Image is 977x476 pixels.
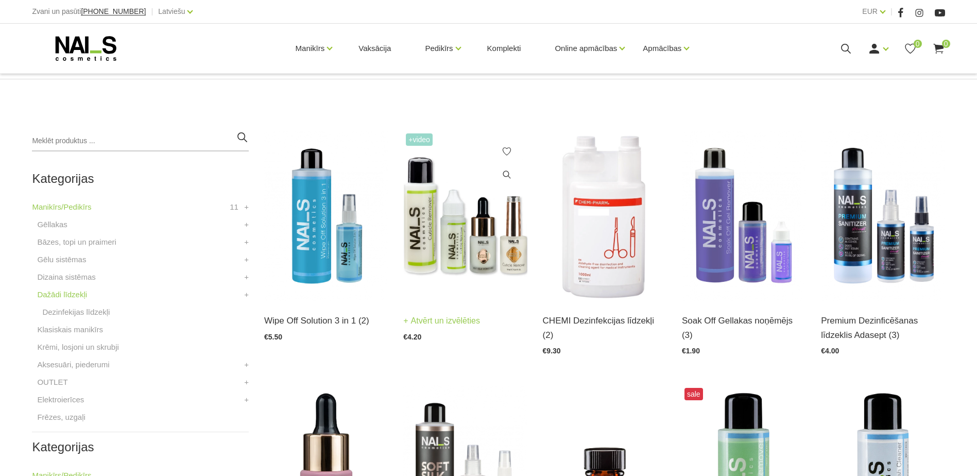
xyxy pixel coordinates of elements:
a: Dažādi līdzekļi [37,288,87,301]
a: Klasiskais manikīrs [37,324,103,336]
img: Profesionāls šķīdums gellakas un citu “soak off” produktu ātrai noņemšanai.Nesausina rokas.Tilpum... [682,131,805,301]
div: Zvani un pasūti [32,5,146,18]
span: [PHONE_NUMBER] [81,7,146,15]
a: CHEMI Dezinfekcijas līdzekļi (2) [543,314,666,342]
span: €4.00 [821,347,839,355]
a: Pedikīrs [425,28,453,69]
a: Gēlu sistēmas [37,253,86,266]
a: Manikīrs [296,28,325,69]
input: Meklēt produktus ... [32,131,249,151]
a: Apmācības [643,28,681,69]
a: + [244,218,249,231]
a: Komplekti [479,24,529,73]
img: Pielietošanas sfēra profesionālai lietošanai: Medicīnisks līdzeklis paredzēts roku un virsmu dezi... [821,131,945,301]
span: 0 [914,40,922,48]
span: 11 [230,201,238,213]
a: + [244,394,249,406]
a: OUTLET [37,376,67,388]
img: STERISEPT INSTRU 1L (SPORICĪDS)Sporicīds instrumentu dezinfekcijas un mazgāšanas līdzeklis invent... [543,131,666,301]
a: Latviešu [158,5,185,18]
h2: Kategorijas [32,440,249,454]
a: Vaksācija [350,24,399,73]
a: Elektroierīces [37,394,84,406]
a: + [244,288,249,301]
span: sale [684,388,703,400]
a: Manikīrs/Pedikīrs [32,201,91,213]
a: + [244,271,249,283]
a: + [244,359,249,371]
span: €5.50 [264,333,282,341]
a: Atvērt un izvēlēties [403,314,480,328]
a: Bāzes, topi un praimeri [37,236,116,248]
a: Premium Dezinficēšanas līdzeklis Adasept (3) [821,314,945,342]
span: | [890,5,893,18]
img: Līdzeklis “trīs vienā“ - paredzēts dabīgā naga attaukošanai un dehidrācijai, gela un gellaku lipī... [264,131,388,301]
img: Līdzeklis kutikulas mīkstināšanai un irdināšanai vien pāris sekunžu laikā. Ideāli piemērots kutik... [403,131,527,301]
a: Frēzes, uzgaļi [37,411,85,423]
a: [PHONE_NUMBER] [81,8,146,15]
a: + [244,376,249,388]
span: €9.30 [543,347,561,355]
a: Aksesuāri, piederumi [37,359,109,371]
a: EUR [862,5,878,18]
a: 0 [904,42,917,55]
span: €1.90 [682,347,700,355]
a: Soak Off Gellakas noņēmējs (3) [682,314,805,342]
a: Dezinfekijas līdzekļi [42,306,110,318]
span: €4.20 [403,333,421,341]
a: Krēmi, losjoni un skrubji [37,341,118,353]
a: + [244,253,249,266]
a: + [244,236,249,248]
h2: Kategorijas [32,172,249,185]
span: 0 [942,40,950,48]
a: + [244,201,249,213]
span: | [151,5,153,18]
span: +Video [406,133,433,146]
a: Dizaina sistēmas [37,271,95,283]
a: 0 [932,42,945,55]
a: Wipe Off Solution 3 in 1 (2) [264,314,388,328]
a: Online apmācības [555,28,617,69]
a: Gēllakas [37,218,67,231]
